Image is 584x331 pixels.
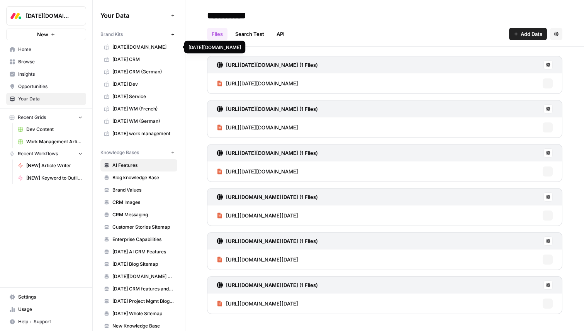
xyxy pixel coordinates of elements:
[100,127,177,140] a: [DATE] work management
[6,80,86,93] a: Opportunities
[217,100,318,117] a: [URL][DATE][DOMAIN_NAME] (1 Files)
[272,28,289,40] a: API
[6,43,86,56] a: Home
[14,136,86,148] a: Work Management Article Grid
[217,144,318,161] a: [URL][DATE][DOMAIN_NAME] (1 Files)
[100,233,177,246] a: Enterprise Capabilities
[217,233,318,250] a: [URL][DOMAIN_NAME][DATE] (1 Files)
[100,258,177,270] a: [DATE] Blog Sitemap
[217,250,298,270] a: [URL][DOMAIN_NAME][DATE]
[226,193,318,201] h3: [URL][DOMAIN_NAME][DATE] (1 Files)
[112,224,174,231] span: Customer Stories Sitemap
[226,256,298,263] span: [URL][DOMAIN_NAME][DATE]
[26,138,83,145] span: Work Management Article Grid
[100,103,177,115] a: [DATE] WM (French)
[18,150,58,157] span: Recent Workflows
[6,29,86,40] button: New
[226,124,298,131] span: [URL][DATE][DOMAIN_NAME]
[18,318,83,325] span: Help + Support
[226,168,298,175] span: [URL][DATE][DOMAIN_NAME]
[100,171,177,184] a: Blog knowledge Base
[217,56,318,73] a: [URL][DATE][DOMAIN_NAME] (1 Files)
[6,316,86,328] button: Help + Support
[112,56,174,63] span: [DATE] CRM
[100,115,177,127] a: [DATE] WM (German)
[100,221,177,233] a: Customer Stories Sitemap
[509,28,547,40] button: Add Data
[100,11,168,20] span: Your Data
[231,28,269,40] a: Search Test
[14,160,86,172] a: [NEW] Article Writer
[100,159,177,171] a: AI Features
[112,273,174,280] span: [DATE][DOMAIN_NAME] AI offering
[112,323,174,329] span: New Knowledge Base
[100,270,177,283] a: [DATE][DOMAIN_NAME] AI offering
[26,175,83,182] span: [NEW] Keyword to Outline
[6,93,86,105] a: Your Data
[18,294,83,300] span: Settings
[207,28,227,40] a: Files
[18,71,83,78] span: Insights
[217,161,298,182] a: [URL][DATE][DOMAIN_NAME]
[217,205,298,226] a: [URL][DOMAIN_NAME][DATE]
[100,283,177,295] a: [DATE] CRM features and use cases
[6,291,86,303] a: Settings
[100,246,177,258] a: [DATE] AI CRM Features
[217,188,318,205] a: [URL][DOMAIN_NAME][DATE] (1 Files)
[100,149,139,156] span: Knowledge Bases
[112,236,174,243] span: Enterprise Capabilities
[188,44,241,51] div: [DATE][DOMAIN_NAME]
[112,44,174,51] span: [DATE][DOMAIN_NAME]
[6,56,86,68] a: Browse
[18,114,46,121] span: Recent Grids
[112,298,174,305] span: [DATE] Project Mgmt Blog Sitemap
[226,80,298,87] span: [URL][DATE][DOMAIN_NAME]
[226,212,298,219] span: [URL][DOMAIN_NAME][DATE]
[112,261,174,268] span: [DATE] Blog Sitemap
[6,112,86,123] button: Recent Grids
[18,83,83,90] span: Opportunities
[112,118,174,125] span: [DATE] WM (German)
[6,68,86,80] a: Insights
[9,9,23,23] img: Monday.com Logo
[226,105,318,113] h3: [URL][DATE][DOMAIN_NAME] (1 Files)
[112,105,174,112] span: [DATE] WM (French)
[18,95,83,102] span: Your Data
[521,30,542,38] span: Add Data
[100,78,177,90] a: [DATE] Dev
[100,307,177,320] a: [DATE] Whole Sitemap
[100,295,177,307] a: [DATE] Project Mgmt Blog Sitemap
[100,184,177,196] a: Brand Values
[18,46,83,53] span: Home
[100,66,177,78] a: [DATE] CRM (German)
[37,31,48,38] span: New
[6,6,86,25] button: Workspace: Monday.com
[100,53,177,66] a: [DATE] CRM
[6,148,86,160] button: Recent Workflows
[6,303,86,316] a: Usage
[18,58,83,65] span: Browse
[18,306,83,313] span: Usage
[100,209,177,221] a: CRM Messaging
[226,237,318,245] h3: [URL][DOMAIN_NAME][DATE] (1 Files)
[112,93,174,100] span: [DATE] Service
[14,123,86,136] a: Dev Content
[217,294,298,314] a: [URL][DOMAIN_NAME][DATE]
[26,12,73,20] span: [DATE][DOMAIN_NAME]
[100,90,177,103] a: [DATE] Service
[226,149,318,157] h3: [URL][DATE][DOMAIN_NAME] (1 Files)
[112,187,174,194] span: Brand Values
[217,73,298,93] a: [URL][DATE][DOMAIN_NAME]
[112,199,174,206] span: CRM Images
[26,126,83,133] span: Dev Content
[226,61,318,69] h3: [URL][DATE][DOMAIN_NAME] (1 Files)
[112,248,174,255] span: [DATE] AI CRM Features
[112,211,174,218] span: CRM Messaging
[26,162,83,169] span: [NEW] Article Writer
[112,174,174,181] span: Blog knowledge Base
[112,162,174,169] span: AI Features
[226,300,298,307] span: [URL][DOMAIN_NAME][DATE]
[217,117,298,137] a: [URL][DATE][DOMAIN_NAME]
[100,196,177,209] a: CRM Images
[112,130,174,137] span: [DATE] work management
